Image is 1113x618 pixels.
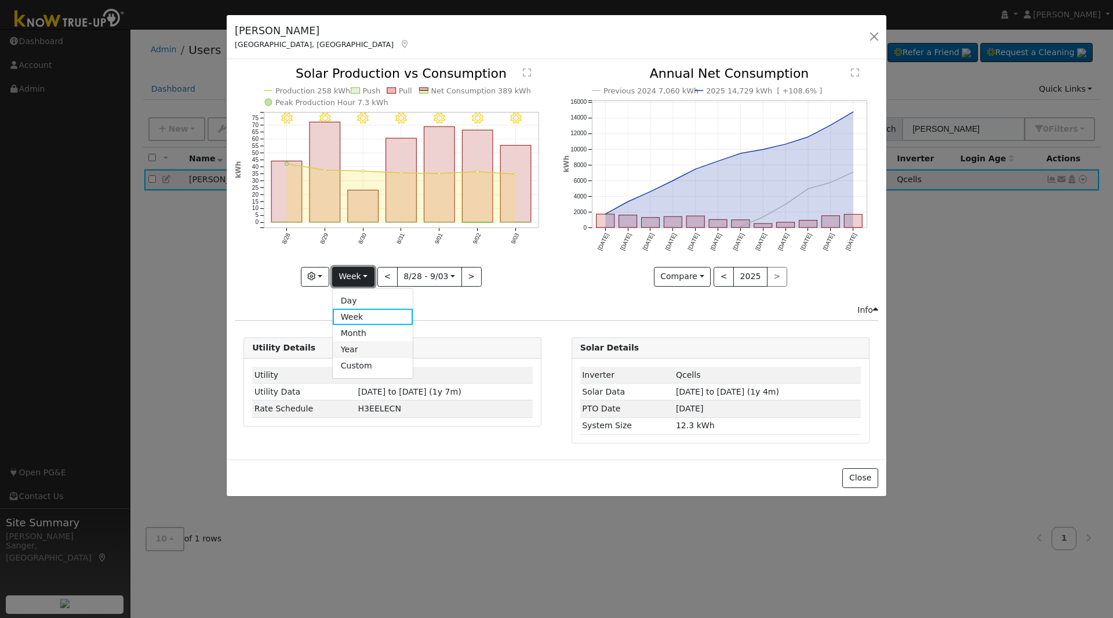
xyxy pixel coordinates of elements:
[664,217,682,228] rect: onclick=""
[625,200,630,204] circle: onclick=""
[828,123,833,128] circle: onclick=""
[252,122,259,128] text: 70
[333,292,413,309] a: Day
[252,343,315,352] strong: Utility Details
[358,404,401,413] span: L
[573,193,587,200] text: 4000
[431,86,532,95] text: Net Consumption 389 kWh
[252,185,259,191] text: 25
[463,222,493,223] rect: onclick=""
[362,170,364,172] circle: onclick=""
[281,232,291,245] text: 8/28
[754,224,772,228] rect: onclick=""
[252,150,259,156] text: 50
[252,178,259,184] text: 30
[256,212,259,219] text: 5
[256,219,259,226] text: 0
[252,171,259,177] text: 35
[596,214,614,227] rect: onclick=""
[463,131,493,223] rect: onclick=""
[641,232,654,251] text: [DATE]
[676,370,701,380] span: ID: 364, authorized: 07/03/24
[573,209,587,215] text: 2000
[319,113,331,124] i: 8/29 - Clear
[386,139,417,223] rect: onclick=""
[252,205,259,212] text: 10
[799,232,812,251] text: [DATE]
[580,417,674,434] td: System Size
[580,367,674,384] td: Inverter
[709,232,722,251] text: [DATE]
[844,215,862,228] rect: onclick=""
[573,178,587,184] text: 6000
[252,400,356,417] td: Rate Schedule
[641,218,659,227] rect: onclick=""
[319,232,329,245] text: 8/29
[714,267,734,287] button: <
[472,113,483,124] i: 9/02 - Clear
[252,136,259,142] text: 60
[252,198,259,205] text: 15
[252,115,259,121] text: 75
[323,169,326,171] circle: onclick=""
[523,68,531,77] text: 
[844,232,857,251] text: [DATE]
[515,174,517,176] circle: onclick=""
[310,122,340,223] rect: onclick=""
[732,220,750,227] rect: onclick=""
[686,232,700,251] text: [DATE]
[671,179,675,183] circle: onclick=""
[501,146,532,222] rect: onclick=""
[357,232,368,245] text: 8/30
[842,468,878,488] button: Close
[363,86,381,95] text: Push
[235,40,394,49] span: [GEOGRAPHIC_DATA], [GEOGRAPHIC_DATA]
[400,172,402,174] circle: onclick=""
[461,267,482,287] button: >
[580,384,674,400] td: Solar Data
[252,143,259,149] text: 55
[252,367,356,384] td: Utility
[562,156,570,173] text: kWh
[358,113,369,124] i: 8/30 - Clear
[580,343,639,352] strong: Solar Details
[377,267,398,287] button: <
[706,86,822,95] text: 2025 14,729 kWh [ +108.6% ]
[438,172,441,175] circle: onclick=""
[252,157,259,163] text: 45
[738,225,743,229] circle: onclick=""
[776,223,794,228] rect: onclick=""
[395,232,406,245] text: 8/31
[235,23,410,38] h5: [PERSON_NAME]
[806,135,810,139] circle: onclick=""
[573,162,587,168] text: 8000
[570,146,587,153] text: 10000
[477,171,479,173] circle: onclick=""
[332,267,374,287] button: Week
[664,232,677,251] text: [DATE]
[271,161,302,222] rect: onclick=""
[510,113,522,124] i: 9/03 - Clear
[580,400,674,417] td: PTO Date
[654,267,711,287] button: Compare
[851,110,856,114] circle: onclick=""
[783,142,788,147] circle: onclick=""
[754,232,768,251] text: [DATE]
[709,220,727,228] rect: onclick=""
[777,232,790,251] text: [DATE]
[619,232,632,251] text: [DATE]
[252,384,356,400] td: Utility Data
[399,86,412,95] text: Pull
[472,232,482,245] text: 9/02
[333,325,413,341] a: Month
[434,232,444,245] text: 9/01
[434,113,445,124] i: 9/01 - Clear
[821,232,835,251] text: [DATE]
[676,421,715,430] span: 12.3 kWh
[583,225,587,231] text: 0
[333,341,413,357] a: Year
[596,232,610,251] text: [DATE]
[857,304,878,316] div: Info
[570,115,587,121] text: 14000
[285,162,289,166] circle: onclick=""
